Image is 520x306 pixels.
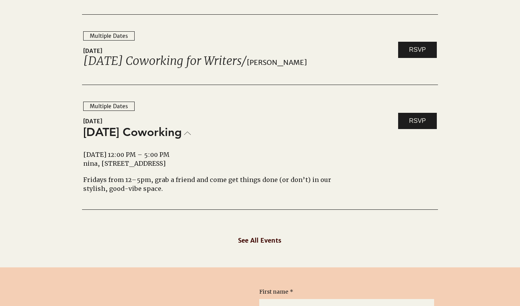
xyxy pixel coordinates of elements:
[398,113,437,129] a: RSVP
[409,46,426,54] span: RSVP
[83,159,344,168] div: nina, [STREET_ADDRESS]
[409,117,426,125] span: RSVP
[83,175,344,193] div: Fridays from 12–5pm, grab a friend and come get things done (or don’t) in our stylish, good-vibe ...
[242,54,247,68] span: /
[90,103,128,110] div: Multiple Dates
[90,33,128,39] div: Multiple Dates
[238,236,281,244] span: See All Events
[83,47,391,55] span: [DATE]
[398,42,437,58] a: RSVP
[83,125,182,139] span: [DATE] Coworking
[259,288,293,296] label: First name
[236,232,320,248] a: See All Events
[83,150,344,159] div: [DATE] 12:00 PM – 5:00 PM
[83,54,242,68] a: [DATE] Coworking for Writers
[83,124,191,140] a: [DATE] Coworking
[247,58,391,67] span: [PERSON_NAME]
[83,117,391,126] span: [DATE]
